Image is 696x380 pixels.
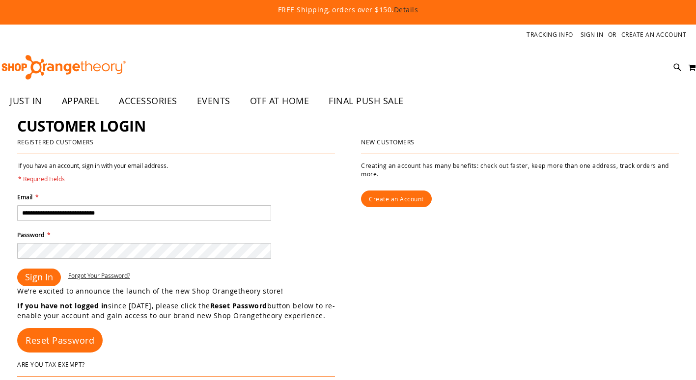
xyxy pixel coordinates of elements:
[394,5,418,14] a: Details
[17,231,44,239] span: Password
[62,90,100,112] span: APPAREL
[17,328,103,353] a: Reset Password
[53,5,642,15] p: FREE Shipping, orders over $150.
[17,193,32,201] span: Email
[329,90,404,112] span: FINAL PUSH SALE
[361,162,679,178] p: Creating an account has many benefits: check out faster, keep more than one address, track orders...
[621,30,687,39] a: Create an Account
[210,301,267,310] strong: Reset Password
[369,195,424,203] span: Create an Account
[109,90,187,112] a: ACCESSORIES
[17,286,348,296] p: We’re excited to announce the launch of the new Shop Orangetheory store!
[361,190,432,207] a: Create an Account
[197,90,230,112] span: EVENTS
[361,138,415,146] strong: New Customers
[17,301,108,310] strong: If you have not logged in
[26,334,94,346] span: Reset Password
[17,269,61,286] button: Sign In
[319,90,414,112] a: FINAL PUSH SALE
[52,90,110,112] a: APPAREL
[187,90,240,112] a: EVENTS
[527,30,573,39] a: Tracking Info
[17,116,145,136] span: Customer Login
[10,90,42,112] span: JUST IN
[18,175,168,183] span: * Required Fields
[68,271,130,280] a: Forgot Your Password?
[17,162,169,183] legend: If you have an account, sign in with your email address.
[250,90,309,112] span: OTF AT HOME
[119,90,177,112] span: ACCESSORIES
[240,90,319,112] a: OTF AT HOME
[581,30,604,39] a: Sign In
[17,360,85,368] strong: Are You Tax Exempt?
[17,301,348,321] p: since [DATE], please click the button below to re-enable your account and gain access to our bran...
[17,138,93,146] strong: Registered Customers
[25,271,53,283] span: Sign In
